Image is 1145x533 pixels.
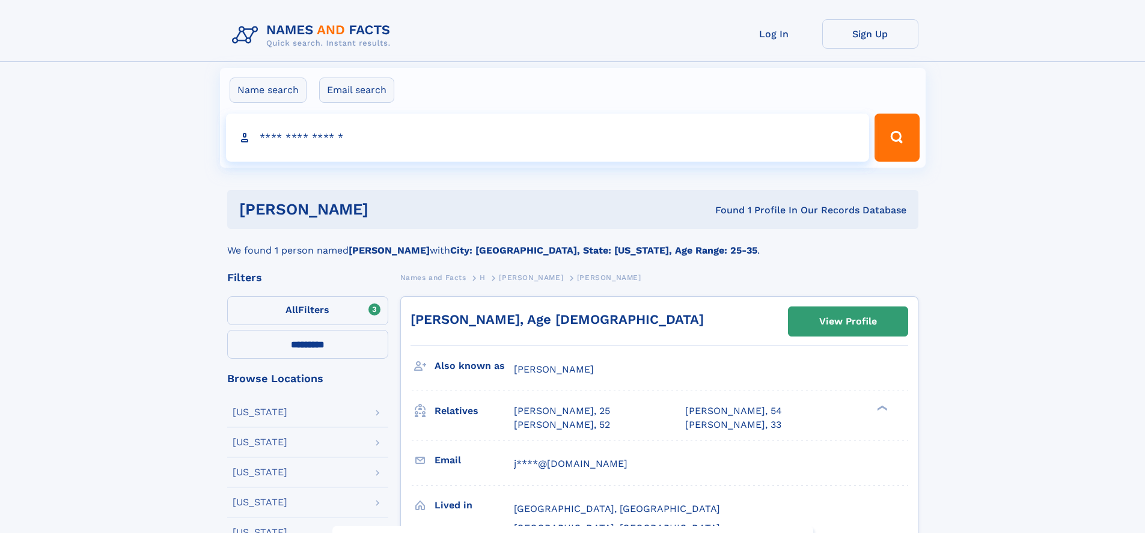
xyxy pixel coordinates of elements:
[819,308,877,335] div: View Profile
[789,307,908,336] a: View Profile
[542,204,906,217] div: Found 1 Profile In Our Records Database
[514,404,610,418] a: [PERSON_NAME], 25
[233,468,287,477] div: [US_STATE]
[411,312,704,327] a: [PERSON_NAME], Age [DEMOGRAPHIC_DATA]
[577,273,641,282] span: [PERSON_NAME]
[480,270,486,285] a: H
[435,450,514,471] h3: Email
[875,114,919,162] button: Search Button
[450,245,757,256] b: City: [GEOGRAPHIC_DATA], State: [US_STATE], Age Range: 25-35
[435,401,514,421] h3: Relatives
[514,418,610,431] a: [PERSON_NAME], 52
[227,296,388,325] label: Filters
[230,78,307,103] label: Name search
[233,437,287,447] div: [US_STATE]
[685,404,782,418] a: [PERSON_NAME], 54
[435,356,514,376] h3: Also known as
[239,202,542,217] h1: [PERSON_NAME]
[227,272,388,283] div: Filters
[349,245,430,256] b: [PERSON_NAME]
[319,78,394,103] label: Email search
[514,364,594,375] span: [PERSON_NAME]
[285,304,298,315] span: All
[514,503,720,514] span: [GEOGRAPHIC_DATA], [GEOGRAPHIC_DATA]
[400,270,466,285] a: Names and Facts
[685,418,781,431] a: [PERSON_NAME], 33
[435,495,514,516] h3: Lived in
[227,229,918,258] div: We found 1 person named with .
[499,273,563,282] span: [PERSON_NAME]
[227,373,388,384] div: Browse Locations
[822,19,918,49] a: Sign Up
[233,407,287,417] div: [US_STATE]
[227,19,400,52] img: Logo Names and Facts
[726,19,822,49] a: Log In
[226,114,870,162] input: search input
[499,270,563,285] a: [PERSON_NAME]
[233,498,287,507] div: [US_STATE]
[480,273,486,282] span: H
[874,404,888,412] div: ❯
